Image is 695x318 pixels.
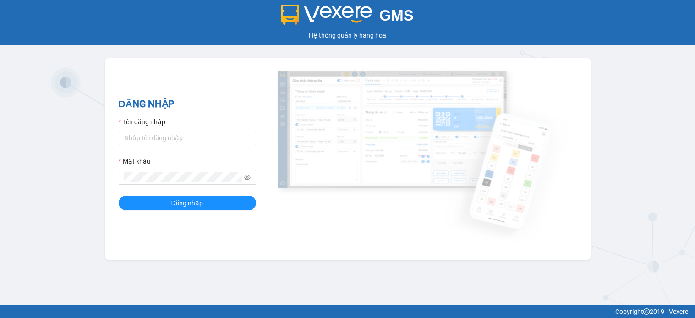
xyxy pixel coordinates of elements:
[171,198,203,208] span: Đăng nhập
[119,156,150,166] label: Mật khẩu
[119,97,256,112] h2: ĐĂNG NHẬP
[124,172,242,182] input: Mật khẩu
[7,307,688,317] div: Copyright 2019 - Vexere
[643,308,650,315] span: copyright
[379,7,414,24] span: GMS
[281,14,414,21] a: GMS
[119,196,256,210] button: Đăng nhập
[119,117,165,127] label: Tên đăng nhập
[281,5,372,25] img: logo 2
[119,131,256,145] input: Tên đăng nhập
[2,30,693,40] div: Hệ thống quản lý hàng hóa
[244,174,251,181] span: eye-invisible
